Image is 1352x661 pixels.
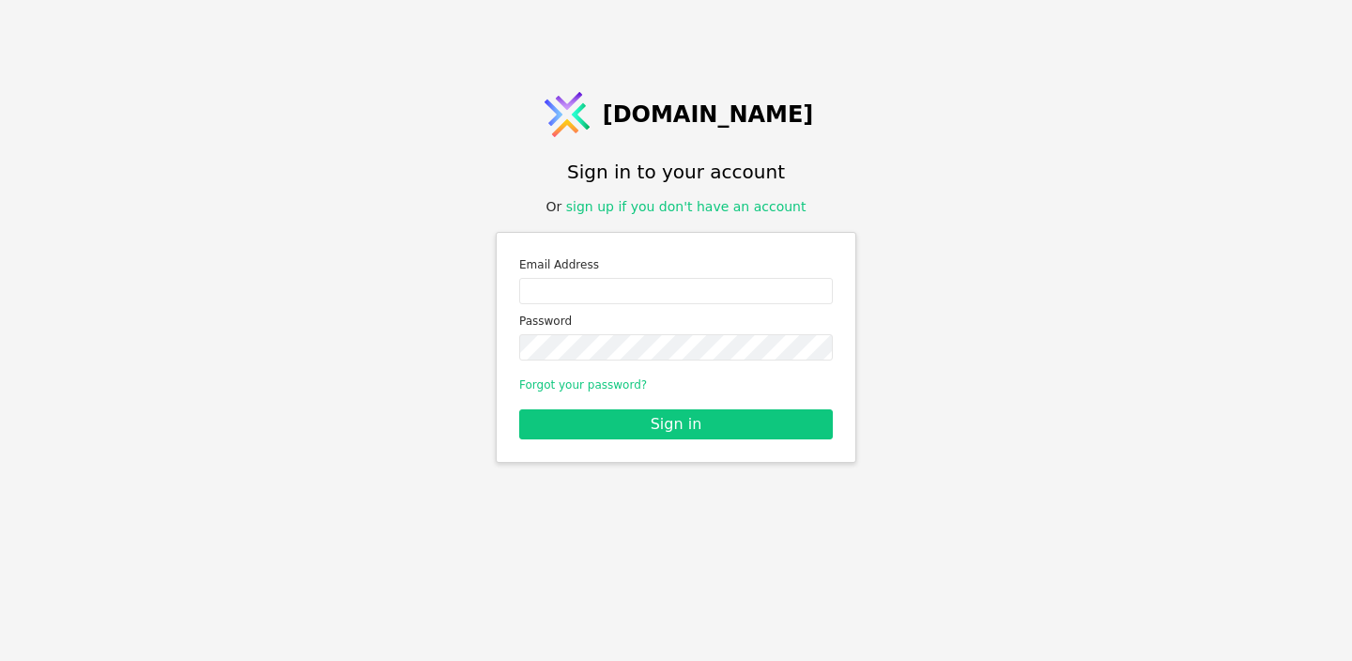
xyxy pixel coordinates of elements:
[566,199,807,214] a: sign up if you don't have an account
[546,197,807,217] div: Or
[519,312,833,330] label: Password
[519,334,833,361] input: Password
[519,378,647,392] a: Forgot your password?
[539,86,814,143] a: [DOMAIN_NAME]
[519,278,833,304] input: Email address
[567,158,785,186] h1: Sign in to your account
[519,255,833,274] label: Email Address
[519,409,833,439] button: Sign in
[603,98,814,131] span: [DOMAIN_NAME]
